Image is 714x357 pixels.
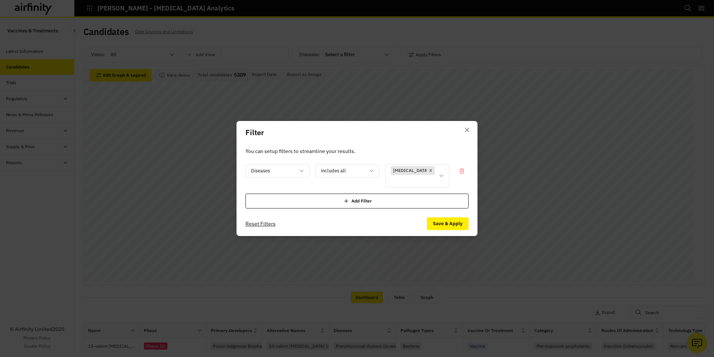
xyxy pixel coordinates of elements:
[245,218,276,230] button: Reset Filters
[393,167,429,174] p: [MEDICAL_DATA]
[427,217,469,230] button: Save & Apply
[237,121,477,144] header: Filter
[245,194,469,208] div: Add Filter
[461,124,473,136] button: Close
[245,147,469,155] p: You can setup filters to streamline your results.
[427,166,435,175] div: Remove [object Object]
